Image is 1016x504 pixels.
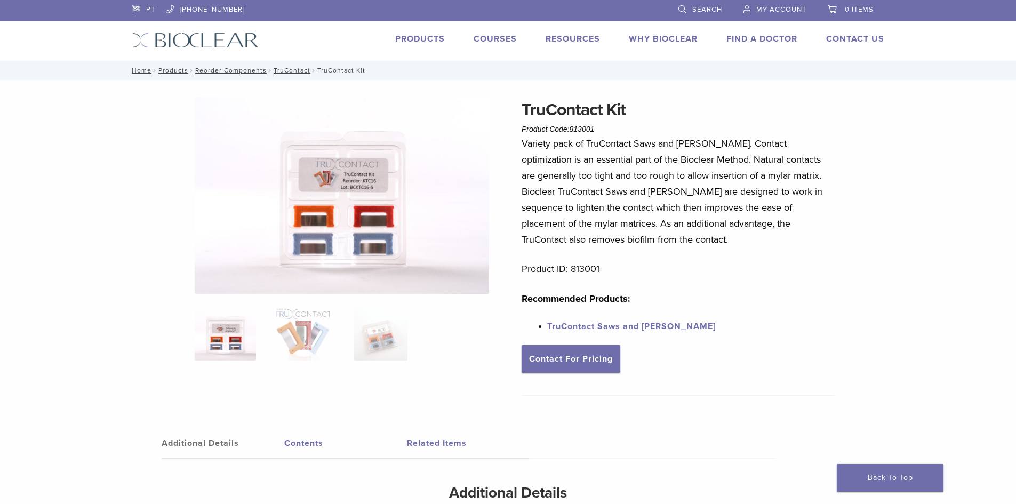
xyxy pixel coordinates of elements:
img: TruContact Kit - Image 3 [354,307,407,361]
span: / [310,68,317,73]
span: Search [692,5,722,14]
strong: Recommended Products: [522,293,630,305]
a: Resources [546,34,600,44]
a: Products [158,67,188,74]
a: Back To Top [837,464,943,492]
span: Product Code: [522,125,594,133]
p: Variety pack of TruContact Saws and [PERSON_NAME]. Contact optimization is an essential part of t... [522,135,835,247]
a: Products [395,34,445,44]
a: Reorder Components [195,67,267,74]
a: Home [129,67,151,74]
img: TruContact-Assorted-1 [195,97,489,294]
a: Contact Us [826,34,884,44]
span: / [188,68,195,73]
a: Additional Details [162,428,284,458]
span: / [267,68,274,73]
a: TruContact [274,67,310,74]
a: Contact For Pricing [522,345,620,373]
a: Courses [474,34,517,44]
nav: TruContact Kit [124,61,892,80]
img: Bioclear [132,33,259,48]
h1: TruContact Kit [522,97,835,123]
img: TruContact Kit - Image 2 [276,307,330,361]
a: TruContact Saws and [PERSON_NAME] [547,321,716,332]
a: Find A Doctor [726,34,797,44]
img: TruContact-Assorted-1-324x324.jpg [195,307,256,361]
a: Contents [284,428,407,458]
a: Why Bioclear [629,34,698,44]
span: / [151,68,158,73]
a: Related Items [407,428,530,458]
span: My Account [756,5,806,14]
span: 0 items [845,5,874,14]
span: 813001 [570,125,595,133]
p: Product ID: 813001 [522,261,835,277]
